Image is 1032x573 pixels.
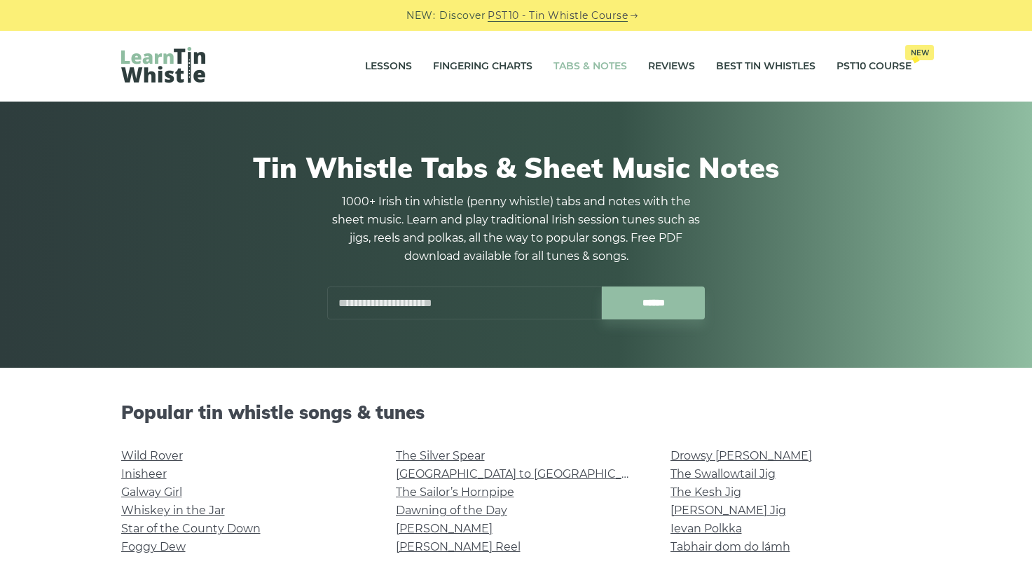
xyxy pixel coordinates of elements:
[648,49,695,84] a: Reviews
[396,540,521,553] a: [PERSON_NAME] Reel
[121,151,911,184] h1: Tin Whistle Tabs & Sheet Music Notes
[396,449,485,462] a: The Silver Spear
[327,193,706,265] p: 1000+ Irish tin whistle (penny whistle) tabs and notes with the sheet music. Learn and play tradi...
[716,49,816,84] a: Best Tin Whistles
[670,504,786,517] a: [PERSON_NAME] Jig
[670,485,741,499] a: The Kesh Jig
[837,49,911,84] a: PST10 CourseNew
[396,504,507,517] a: Dawning of the Day
[396,522,493,535] a: [PERSON_NAME]
[121,522,261,535] a: Star of the County Down
[396,485,514,499] a: The Sailor’s Hornpipe
[670,467,776,481] a: The Swallowtail Jig
[121,449,183,462] a: Wild Rover
[396,467,654,481] a: [GEOGRAPHIC_DATA] to [GEOGRAPHIC_DATA]
[121,467,167,481] a: Inisheer
[121,47,205,83] img: LearnTinWhistle.com
[670,449,812,462] a: Drowsy [PERSON_NAME]
[670,522,742,535] a: Ievan Polkka
[553,49,627,84] a: Tabs & Notes
[433,49,532,84] a: Fingering Charts
[121,401,911,423] h2: Popular tin whistle songs & tunes
[905,45,934,60] span: New
[121,485,182,499] a: Galway Girl
[121,504,225,517] a: Whiskey in the Jar
[670,540,790,553] a: Tabhair dom do lámh
[121,540,186,553] a: Foggy Dew
[365,49,412,84] a: Lessons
